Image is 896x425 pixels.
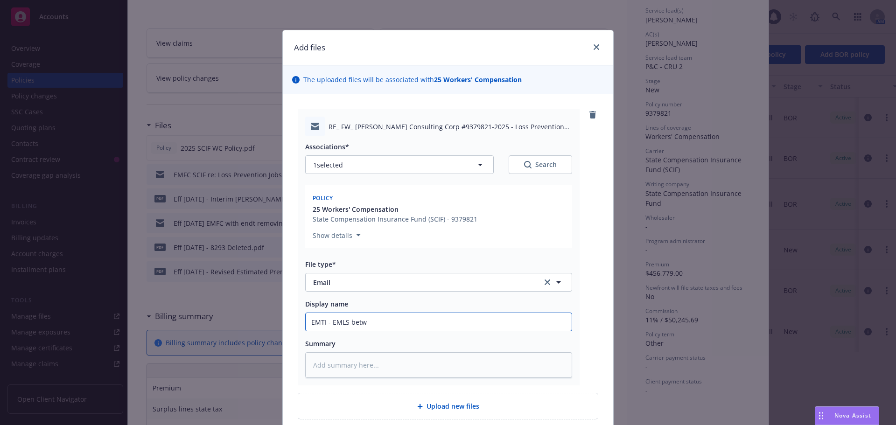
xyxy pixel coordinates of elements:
[305,155,494,174] button: 1selected
[834,411,871,419] span: Nova Assist
[305,142,349,151] span: Associations*
[815,407,827,425] div: Drag to move
[305,273,572,292] button: Emailclear selection
[509,155,572,174] button: SearchSearch
[313,160,343,170] span: 1 selected
[305,260,336,269] span: File type*
[309,230,364,241] button: Show details
[313,204,399,214] span: 25 Workers' Compensation
[313,204,477,214] button: 25 Workers' Compensation
[524,160,557,169] div: Search
[542,277,553,288] a: clear selection
[313,194,333,202] span: Policy
[313,214,477,224] div: State Compensation Insurance Fund (SCIF) - 9379821
[524,161,532,168] svg: Search
[313,278,529,287] span: Email
[815,406,879,425] button: Nova Assist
